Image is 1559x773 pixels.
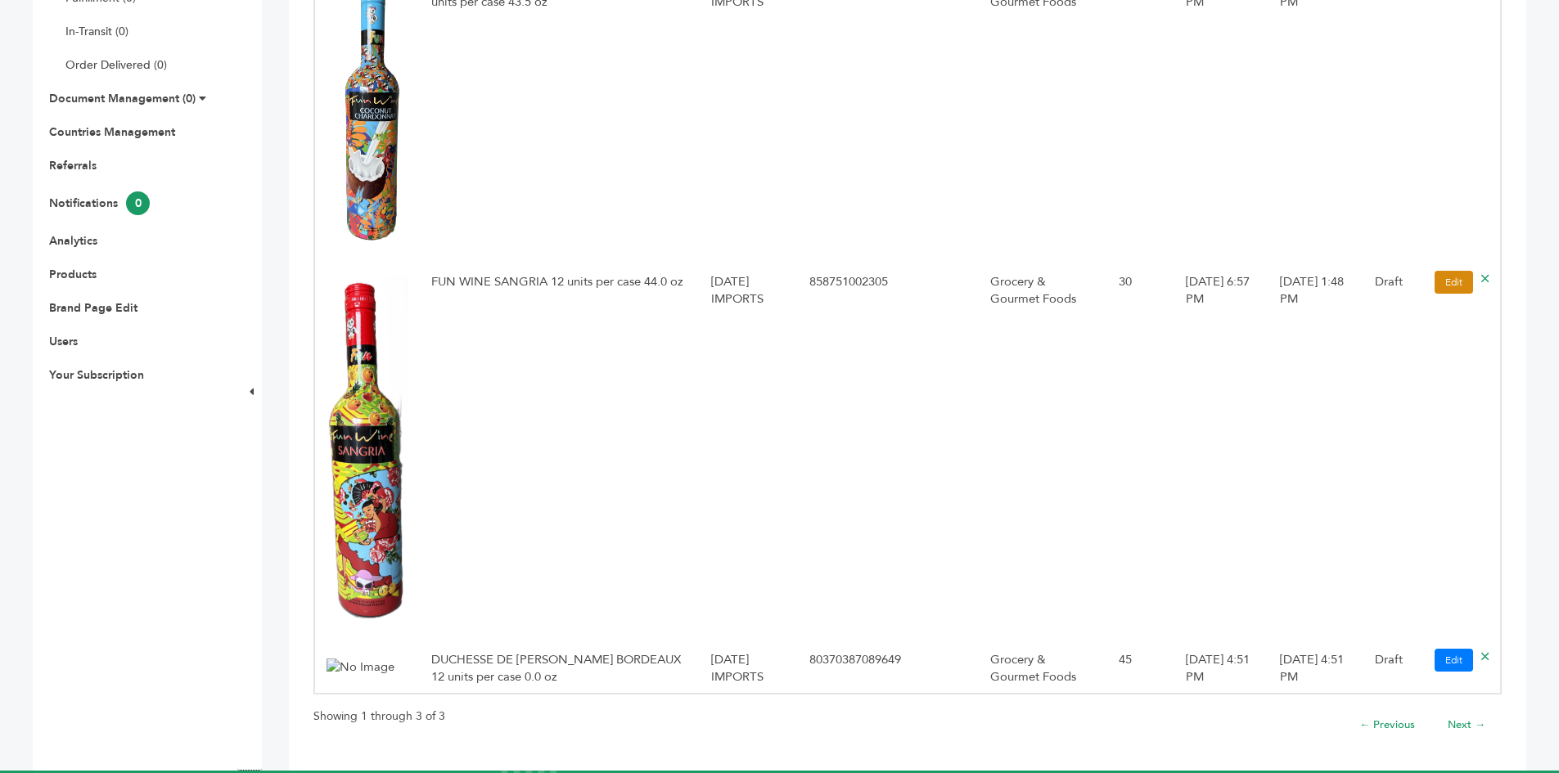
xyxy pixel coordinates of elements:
td: 80370387089649 [798,640,912,694]
a: Brand Page Edit [49,300,137,316]
a: Products [49,267,97,282]
a: Order Delivered (0) [65,57,167,73]
a: Users [49,334,78,349]
td: FUN WINE SANGRIA 12 units per case 44.0 oz [420,263,700,640]
td: [DATE] 1:48 PM [1268,263,1363,640]
p: Showing 1 through 3 of 3 [313,707,445,726]
td: 30 [1107,263,1174,640]
td: Draft [1363,640,1423,694]
a: Edit [1435,649,1473,672]
img: No Image [327,658,394,676]
td: [DATE] IMPORTS [700,263,798,640]
a: Your Subscription [49,367,144,383]
td: [DATE] 6:57 PM [1174,263,1268,640]
td: 45 [1107,640,1174,694]
td: DUCHESSE DE [PERSON_NAME] BORDEAUX 12 units per case 0.0 oz [420,640,700,694]
a: Edit [1435,271,1473,294]
td: Grocery & Gourmet Foods [979,263,1107,640]
a: Referrals [49,158,97,173]
td: Draft [1363,263,1423,640]
td: [DATE] 4:51 PM [1268,640,1363,694]
td: [DATE] IMPORTS [700,640,798,694]
a: Next → [1448,717,1485,732]
td: Grocery & Gourmet Foods [979,640,1107,694]
a: Document Management (0) [49,91,196,106]
span: 0 [126,191,150,215]
a: Analytics [49,233,97,249]
a: Notifications0 [49,195,150,211]
a: In-Transit (0) [65,24,128,39]
a: ← Previous [1359,717,1415,732]
td: [DATE] 4:51 PM [1174,640,1268,694]
a: Countries Management [49,124,175,140]
td: 858751002305 [798,263,912,640]
img: No Image [327,275,408,623]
